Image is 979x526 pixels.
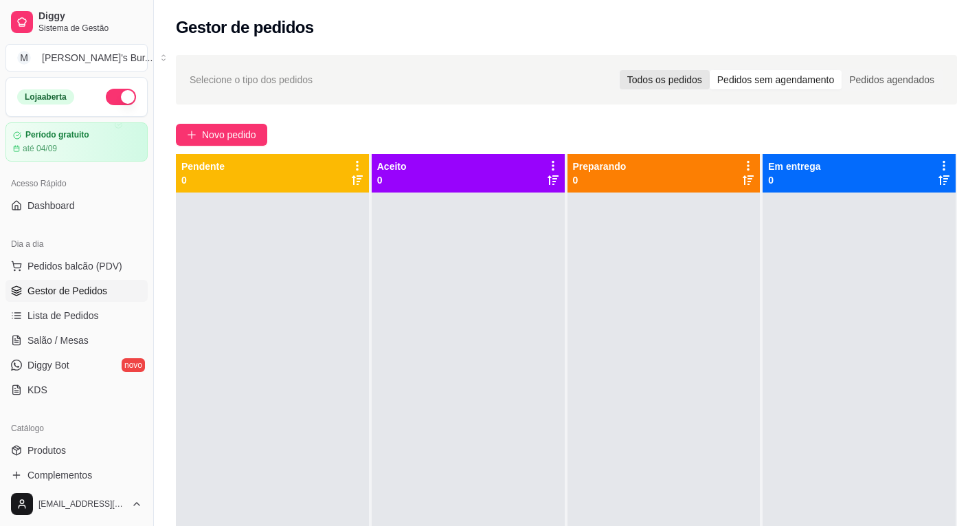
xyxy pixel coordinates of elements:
[573,160,627,173] p: Preparando
[5,255,148,277] button: Pedidos balcão (PDV)
[176,124,267,146] button: Novo pedido
[27,383,47,397] span: KDS
[5,379,148,401] a: KDS
[17,51,31,65] span: M
[27,199,75,212] span: Dashboard
[27,443,66,457] span: Produtos
[38,498,126,509] span: [EMAIL_ADDRESS][DOMAIN_NAME]
[176,17,314,39] h2: Gestor de pedidos
[5,122,148,162] a: Período gratuitoaté 04/09
[27,333,89,347] span: Salão / Mesas
[190,72,313,87] span: Selecione o tipo dos pedidos
[5,329,148,351] a: Salão / Mesas
[17,89,74,105] div: Loja aberta
[25,130,89,140] article: Período gratuito
[27,309,99,322] span: Lista de Pedidos
[768,173,820,187] p: 0
[38,23,142,34] span: Sistema de Gestão
[181,160,225,173] p: Pendente
[38,10,142,23] span: Diggy
[377,173,407,187] p: 0
[42,51,153,65] div: [PERSON_NAME]'s Bur ...
[27,259,122,273] span: Pedidos balcão (PDV)
[5,464,148,486] a: Complementos
[5,233,148,255] div: Dia a dia
[27,468,92,482] span: Complementos
[5,173,148,195] div: Acesso Rápido
[768,160,820,173] p: Em entrega
[181,173,225,187] p: 0
[5,44,148,72] button: Select a team
[23,143,57,154] article: até 04/09
[202,127,256,142] span: Novo pedido
[842,70,942,89] div: Pedidos agendados
[377,160,407,173] p: Aceito
[187,130,196,140] span: plus
[710,70,842,89] div: Pedidos sem agendamento
[5,6,148,39] a: DiggySistema de Gestão
[5,417,148,439] div: Catálogo
[5,195,148,217] a: Dashboard
[620,70,710,89] div: Todos os pedidos
[27,358,69,372] span: Diggy Bot
[106,89,136,105] button: Alterar Status
[27,284,107,298] span: Gestor de Pedidos
[5,354,148,376] a: Diggy Botnovo
[573,173,627,187] p: 0
[5,305,148,327] a: Lista de Pedidos
[5,280,148,302] a: Gestor de Pedidos
[5,439,148,461] a: Produtos
[5,487,148,520] button: [EMAIL_ADDRESS][DOMAIN_NAME]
